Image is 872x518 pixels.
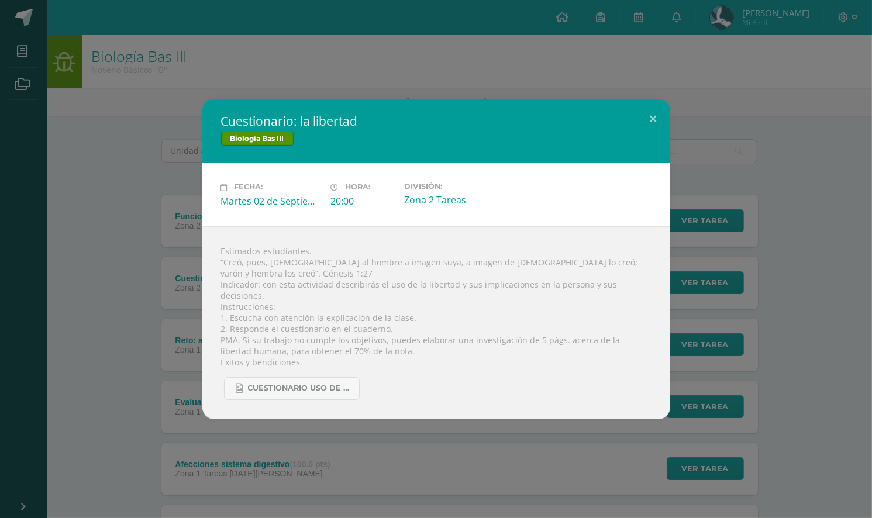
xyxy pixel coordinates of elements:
span: Cuestionario uso de la libertad.jpg [248,384,353,393]
h2: Cuestionario: la libertad [221,113,652,129]
a: Cuestionario uso de la libertad.jpg [224,377,360,400]
span: Fecha: [235,183,263,192]
div: Martes 02 de Septiembre [221,195,322,208]
div: Estimados estudiantes. ”Creó, pues, [DEMOGRAPHIC_DATA] al hombre a imagen suya, a imagen de [DEMO... [202,226,670,419]
label: División: [404,182,505,191]
div: Zona 2 Tareas [404,194,505,206]
span: Hora: [346,183,371,192]
span: Biología Bas III [221,132,294,146]
button: Close (Esc) [637,99,670,139]
div: 20:00 [331,195,395,208]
